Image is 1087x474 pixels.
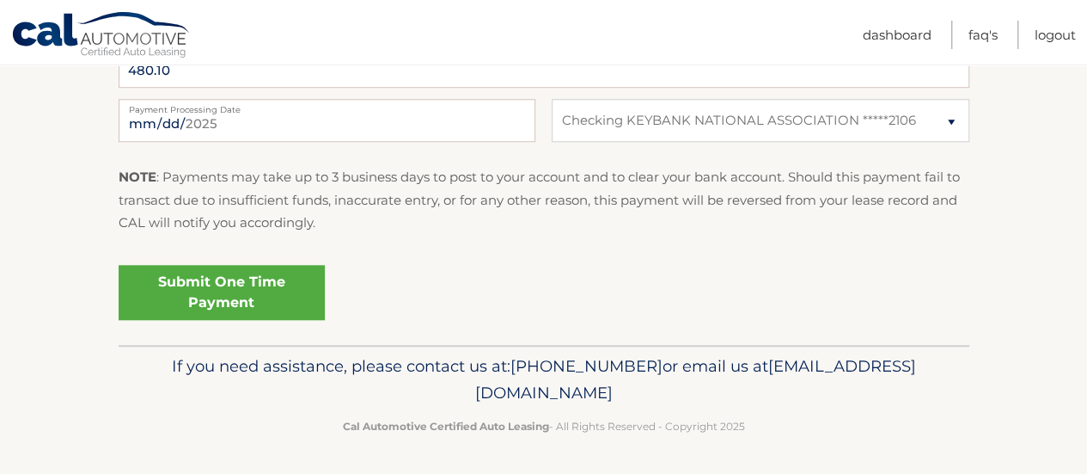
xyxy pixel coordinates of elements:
[343,420,549,433] strong: Cal Automotive Certified Auto Leasing
[130,353,958,408] p: If you need assistance, please contact us at: or email us at
[119,166,969,234] p: : Payments may take up to 3 business days to post to your account and to clear your bank account....
[130,417,958,435] p: - All Rights Reserved - Copyright 2025
[119,265,325,320] a: Submit One Time Payment
[119,45,969,88] input: Payment Amount
[863,21,931,49] a: Dashboard
[119,99,535,142] input: Payment Date
[119,99,535,113] label: Payment Processing Date
[968,21,998,49] a: FAQ's
[510,356,663,376] span: [PHONE_NUMBER]
[11,11,192,61] a: Cal Automotive
[119,169,156,185] strong: NOTE
[1035,21,1076,49] a: Logout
